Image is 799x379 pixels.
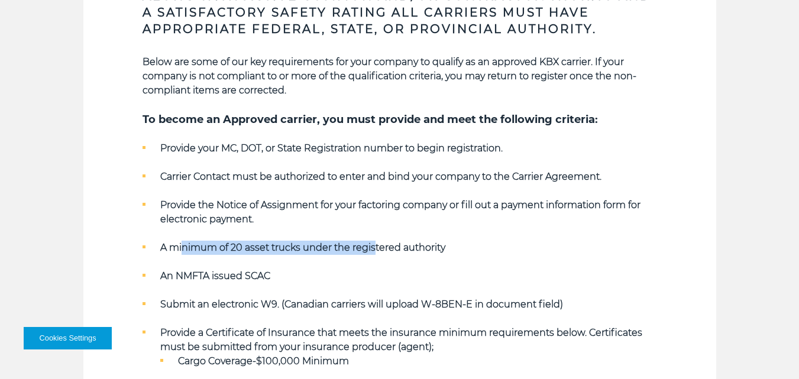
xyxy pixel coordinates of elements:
strong: Submit an electronic W9. (Canadian carriers will upload W-8BEN-E in document field) [160,299,563,310]
button: Cookies Settings [24,327,112,349]
strong: A minimum of 20 asset trucks under the registered authority [160,242,445,253]
strong: Provide a Certificate of Insurance that meets the insurance minimum requirements below. Certifica... [160,327,642,352]
strong: Provide your MC, DOT, or State Registration number to begin registration. [160,142,503,154]
h5: To become an Approved carrier, you must provide and meet the following criteria: [143,112,657,127]
strong: Below are some of our key requirements for your company to qualify as an approved KBX carrier. If... [143,56,636,96]
strong: An NMFTA issued SCAC [160,270,270,281]
strong: Provide the Notice of Assignment for your factoring company or fill out a payment information for... [160,199,641,225]
strong: Cargo Coverage-$100,000 Minimum [178,355,349,367]
strong: Carrier Contact must be authorized to enter and bind your company to the Carrier Agreement. [160,171,601,182]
